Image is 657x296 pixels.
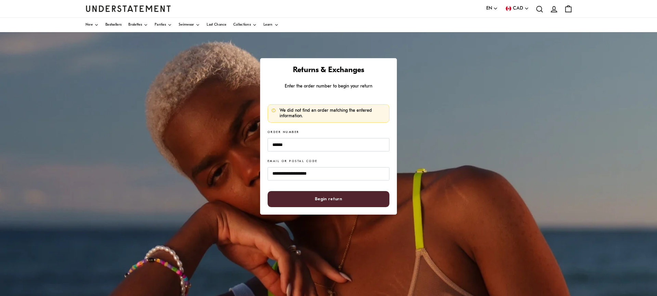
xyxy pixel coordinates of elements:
[207,18,226,32] a: Last Chance
[505,5,529,12] button: CAD
[128,23,142,27] span: Bralettes
[268,66,389,76] h1: Returns & Exchanges
[86,5,171,12] a: Understatement Homepage
[179,18,200,32] a: Swimwear
[268,130,299,135] label: Order Number
[268,191,389,207] button: Begin return
[486,5,492,12] span: EN
[155,23,166,27] span: Panties
[86,23,93,27] span: New
[268,159,318,164] label: Email or Postal Code
[268,83,389,90] p: Enter the order number to begin your return
[179,23,194,27] span: Swimwear
[233,23,251,27] span: Collections
[128,18,148,32] a: Bralettes
[105,23,121,27] span: Bestsellers
[280,108,386,119] p: We did not find an order matching the entered information.
[263,23,273,27] span: Learn
[233,18,257,32] a: Collections
[155,18,172,32] a: Panties
[86,18,99,32] a: New
[263,18,279,32] a: Learn
[486,5,498,12] button: EN
[207,23,226,27] span: Last Chance
[105,18,121,32] a: Bestsellers
[513,5,523,12] span: CAD
[315,191,342,207] span: Begin return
